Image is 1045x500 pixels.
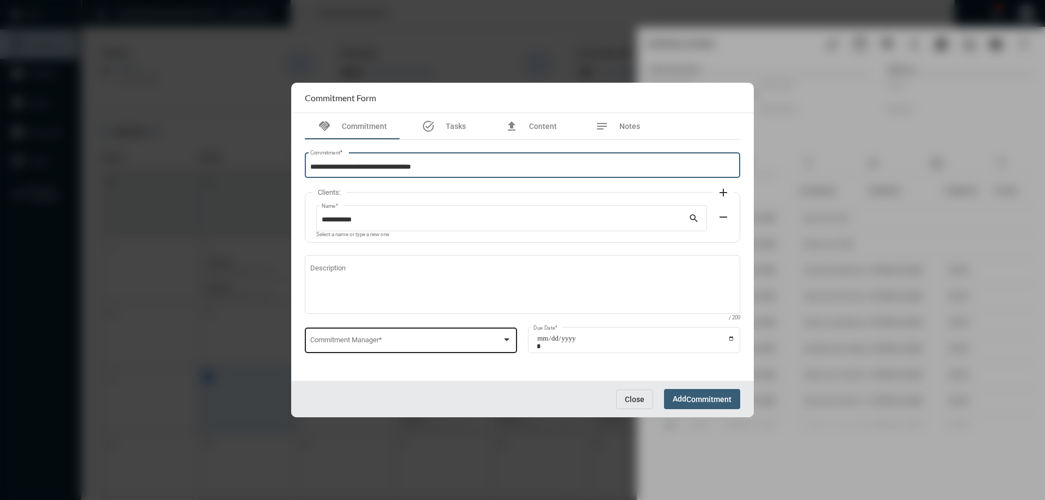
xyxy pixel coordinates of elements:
h2: Commitment Form [305,92,376,103]
mat-icon: task_alt [422,120,435,133]
mat-icon: notes [595,120,608,133]
mat-icon: remove [717,211,730,224]
mat-hint: / 200 [729,315,740,321]
span: Notes [619,122,640,131]
span: Close [625,395,644,404]
mat-icon: search [689,213,702,226]
mat-hint: Select a name or type a new one [316,232,389,238]
span: Content [529,122,557,131]
label: Clients: [312,188,346,196]
span: Commitment [686,395,731,404]
span: Tasks [446,122,466,131]
span: Commitment [342,122,387,131]
mat-icon: handshake [318,120,331,133]
button: AddCommitment [664,389,740,409]
button: Close [616,390,653,409]
mat-icon: add [717,186,730,199]
span: Add [673,394,731,403]
mat-icon: file_upload [505,120,518,133]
